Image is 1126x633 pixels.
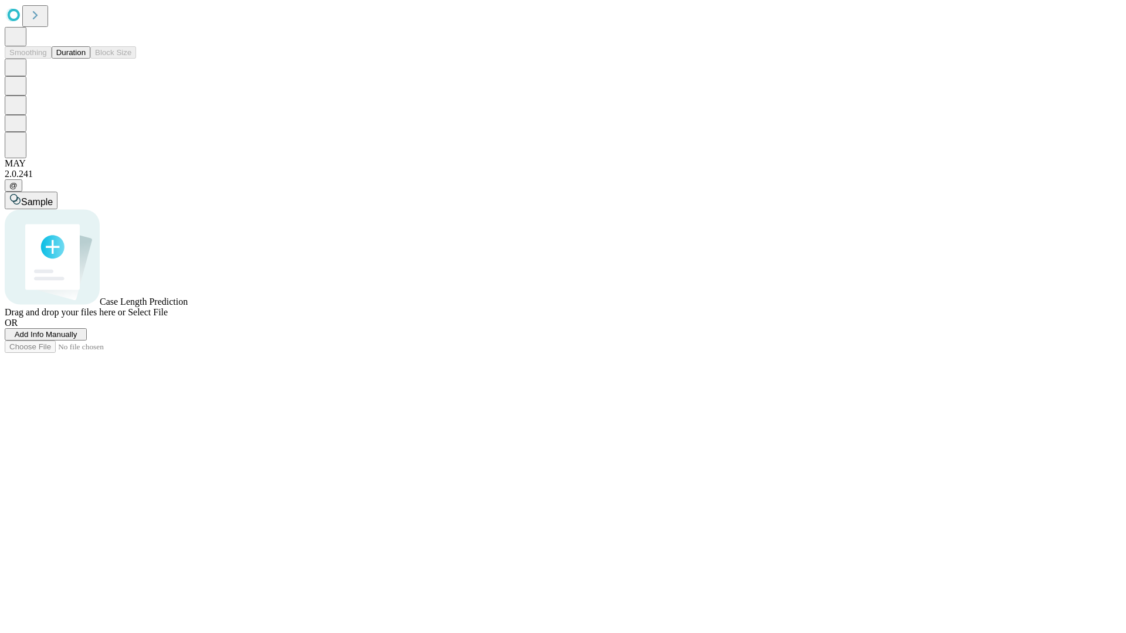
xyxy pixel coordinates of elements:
[5,158,1121,169] div: MAY
[5,328,87,341] button: Add Info Manually
[5,46,52,59] button: Smoothing
[21,197,53,207] span: Sample
[9,181,18,190] span: @
[52,46,90,59] button: Duration
[90,46,136,59] button: Block Size
[15,330,77,339] span: Add Info Manually
[100,297,188,307] span: Case Length Prediction
[5,307,126,317] span: Drag and drop your files here or
[5,179,22,192] button: @
[5,192,57,209] button: Sample
[5,169,1121,179] div: 2.0.241
[5,318,18,328] span: OR
[128,307,168,317] span: Select File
